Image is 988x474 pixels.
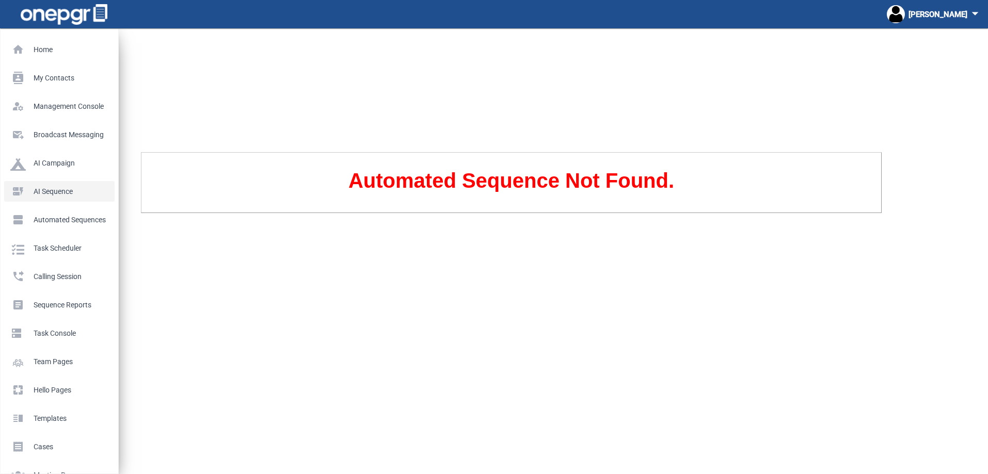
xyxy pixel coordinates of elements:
[4,408,115,429] a: vertical_splitTemplates
[10,354,104,369] p: Team Pages
[10,99,104,114] p: Management Console
[4,124,115,145] a: outgoing_mailBroadcast messaging
[887,5,905,23] img: profile.jpg
[21,4,107,25] img: one-pgr-logo-white.svg
[10,297,104,313] p: Sequence Reports
[4,68,115,88] a: contactsMy Contacts
[4,380,115,400] a: pagesHello Pages
[4,295,115,315] a: articleSequence Reports
[967,6,983,21] mat-icon: arrow_drop_down
[4,209,115,230] a: view_agendaAutomated Sequences
[10,70,104,86] p: My Contacts
[154,165,868,196] h1: Automated Sequence Not Found.
[4,436,115,457] a: receiptCases
[4,323,115,344] a: dns_roundedTask Console
[4,153,115,173] a: AI Campaign
[4,96,115,117] a: manage_accountsManagement Console
[10,240,104,256] p: Task Scheduler
[10,184,104,199] p: AI Sequence
[10,269,104,284] p: Calling Session
[10,382,104,398] p: Hello Pages
[4,266,115,287] a: phone_forwardedCalling Session
[10,411,104,426] p: Templates
[10,127,104,142] p: Broadcast messaging
[4,39,115,60] a: homeHome
[4,181,115,202] a: dynamic_formAI Sequence
[10,439,104,454] p: Cases
[4,351,115,372] a: Team Pages
[4,238,115,258] a: Task Scheduler
[10,42,104,57] p: Home
[10,212,104,227] p: Automated Sequences
[10,325,104,341] p: Task Console
[10,155,104,171] p: AI Campaign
